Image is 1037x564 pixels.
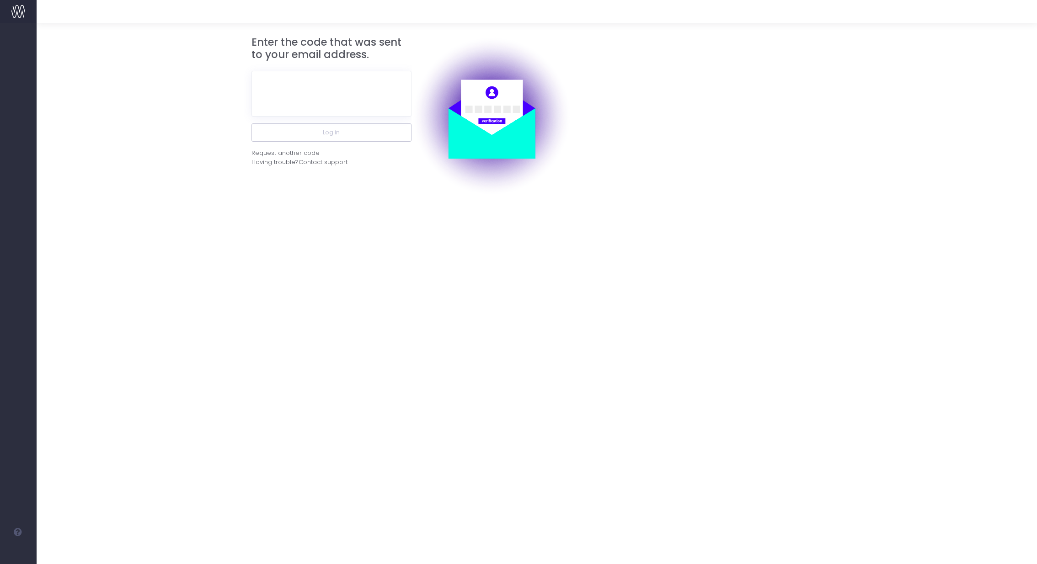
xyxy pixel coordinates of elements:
img: images/default_profile_image.png [11,546,25,559]
h3: Enter the code that was sent to your email address. [251,36,412,61]
span: Contact support [299,158,347,167]
button: Log in [251,123,412,142]
img: auth.png [412,36,572,196]
div: Request another code [251,149,320,158]
div: Having trouble? [251,158,412,167]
